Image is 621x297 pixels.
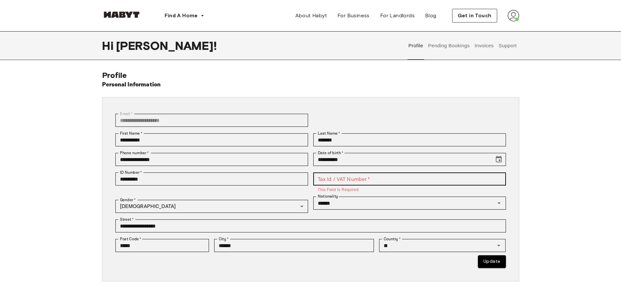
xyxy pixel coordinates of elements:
[458,12,492,20] span: Get in Touch
[120,170,142,175] label: ID Number
[318,194,338,199] label: Nationality
[384,236,401,242] label: Country
[120,111,133,117] label: Email
[318,130,340,136] label: Last Name
[290,9,332,22] a: About Habyt
[116,39,217,52] span: [PERSON_NAME] !
[494,241,503,250] button: Open
[508,10,519,22] img: avatar
[115,114,308,127] div: You can't change your email address at the moment. Please reach out to customer support in case y...
[159,9,210,22] button: Find A Home
[427,31,471,60] button: Pending Bookings
[120,197,136,203] label: Gender
[318,187,501,193] p: This field is required
[120,216,134,222] label: Street
[420,9,442,22] a: Blog
[120,236,141,242] label: Post Code
[495,199,504,208] button: Open
[337,12,370,20] span: For Business
[425,12,436,20] span: Blog
[318,150,343,156] label: Date of birth
[219,236,229,242] label: City
[332,9,375,22] a: For Business
[102,39,116,52] span: Hi
[407,31,424,60] button: Profile
[478,255,506,268] button: Update
[498,31,518,60] button: Support
[452,9,497,22] button: Get in Touch
[102,70,127,80] span: Profile
[406,31,519,60] div: user profile tabs
[165,12,198,20] span: Find A Home
[120,150,149,156] label: Phone number
[492,153,505,166] button: Choose date, selected date is Sep 20, 1972
[295,12,327,20] span: About Habyt
[115,200,308,213] div: [DEMOGRAPHIC_DATA]
[474,31,494,60] button: Invoices
[380,12,415,20] span: For Landlords
[102,11,141,18] img: Habyt
[375,9,420,22] a: For Landlords
[120,130,142,136] label: First Name
[102,80,161,89] h6: Personal Information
